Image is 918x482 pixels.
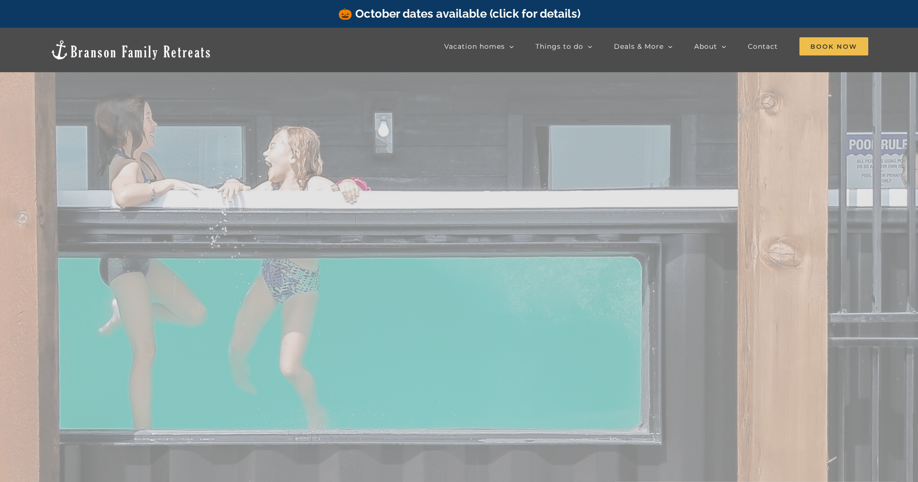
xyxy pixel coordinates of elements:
a: Vacation homes [444,37,514,56]
span: Vacation homes [444,43,505,50]
a: Contact [748,37,778,56]
a: About [694,37,726,56]
span: Book Now [799,37,868,55]
span: About [694,43,717,50]
nav: Main Menu [444,37,868,56]
a: 🎃 October dates available (click for details) [338,7,580,21]
a: Things to do [535,37,592,56]
span: Deals & More [614,43,664,50]
img: Branson Family Retreats Logo [50,39,212,61]
a: Deals & More [614,37,673,56]
span: Contact [748,43,778,50]
a: Book Now [799,37,868,56]
span: Things to do [535,43,583,50]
